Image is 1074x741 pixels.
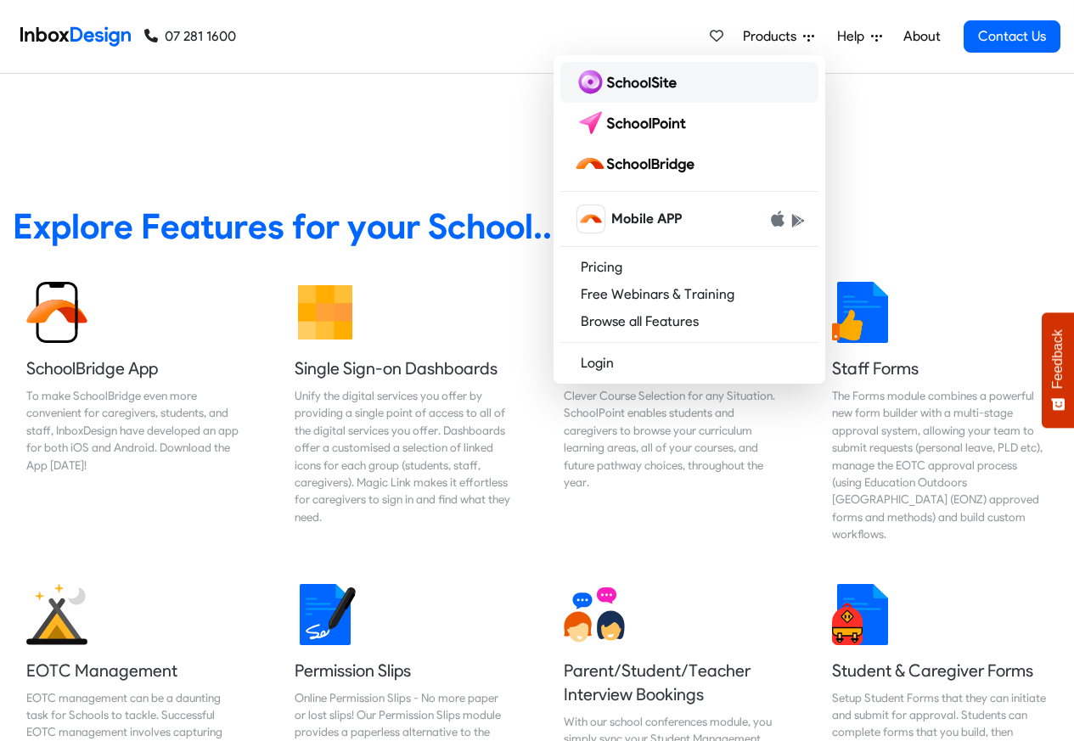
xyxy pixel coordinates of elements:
[295,659,510,682] h5: Permission Slips
[743,26,803,47] span: Products
[26,584,87,645] img: 2022_01_25_icon_eonz.svg
[611,209,682,229] span: Mobile APP
[898,20,945,53] a: About
[295,282,356,343] img: 2022_01_13_icon_grid.svg
[574,69,683,96] img: schoolsite logo
[574,150,701,177] img: schoolbridge logo
[26,659,242,682] h5: EOTC Management
[564,584,625,645] img: 2022_01_13_icon_conversation.svg
[832,282,893,343] img: 2022_01_13_icon_thumbsup.svg
[736,20,821,53] a: Products
[554,55,825,384] div: Products
[26,356,242,380] h5: SchoolBridge App
[832,387,1048,543] div: The Forms module combines a powerful new form builder with a multi-stage approval system, allowin...
[560,350,818,377] a: Login
[295,387,510,525] div: Unify the digital services you offer by providing a single point of access to all of the digital ...
[574,109,694,137] img: schoolpoint logo
[832,659,1048,682] h5: Student & Caregiver Forms
[550,268,793,557] a: Course Selection Clever Course Selection for any Situation. SchoolPoint enables students and care...
[560,308,818,335] a: Browse all Features
[577,205,604,233] img: schoolbridge icon
[832,356,1048,380] h5: Staff Forms
[26,387,242,474] div: To make SchoolBridge even more convenient for caregivers, students, and staff, InboxDesign have d...
[295,584,356,645] img: 2022_01_18_icon_signature.svg
[564,659,779,706] h5: Parent/Student/Teacher Interview Bookings
[560,199,818,239] a: schoolbridge icon Mobile APP
[564,387,779,491] div: Clever Course Selection for any Situation. SchoolPoint enables students and caregivers to browse ...
[295,356,510,380] h5: Single Sign-on Dashboards
[144,26,236,47] a: 07 281 1600
[832,584,893,645] img: 2022_01_13_icon_student_form.svg
[13,205,1061,248] heading: Explore Features for your School...
[26,282,87,343] img: 2022_01_13_icon_sb_app.svg
[560,254,818,281] a: Pricing
[837,26,871,47] span: Help
[818,268,1061,557] a: Staff Forms The Forms module combines a powerful new form builder with a multi-stage approval sys...
[1042,312,1074,428] button: Feedback - Show survey
[830,20,889,53] a: Help
[1050,329,1066,389] span: Feedback
[560,281,818,308] a: Free Webinars & Training
[281,268,524,557] a: Single Sign-on Dashboards Unify the digital services you offer by providing a single point of acc...
[964,20,1060,53] a: Contact Us
[13,268,256,557] a: SchoolBridge App To make SchoolBridge even more convenient for caregivers, students, and staff, I...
